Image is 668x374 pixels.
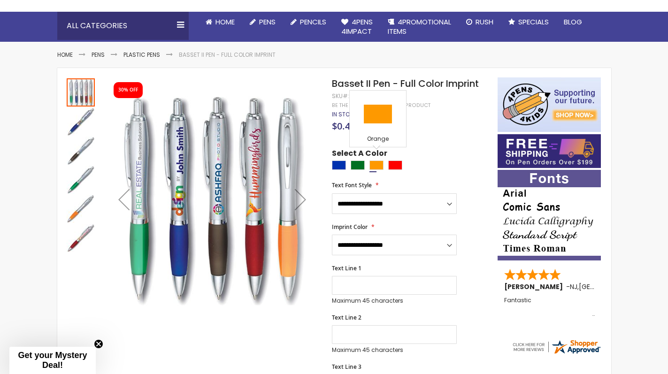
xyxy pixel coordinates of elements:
[334,12,380,42] a: 4Pens4impact
[332,111,358,118] div: Availability
[67,137,95,165] img: Basset II Pen - Full Color Imprint
[570,282,577,291] span: NJ
[332,363,361,371] span: Text Line 3
[105,91,320,305] img: Basset II Pen - Full Color Imprint
[332,77,479,90] span: Basset II Pen - Full Color Imprint
[476,17,493,27] span: Rush
[332,102,430,109] a: Be the first to review this product
[564,17,582,27] span: Blog
[67,194,96,223] div: Basset II Pen - Full Color Imprint
[332,110,358,118] span: In stock
[332,160,346,170] div: Blue
[92,51,105,59] a: Pens
[369,160,384,170] div: Orange
[332,346,457,354] p: Maximum 45 characters
[504,282,566,291] span: [PERSON_NAME]
[105,77,143,321] div: Previous
[332,297,457,305] p: Maximum 45 characters
[179,51,276,59] li: Basset II Pen - Full Color Imprint
[57,12,189,40] div: All Categories
[388,160,402,170] div: Red
[67,224,95,252] img: Basset II Pen - Full Color Imprint
[123,51,160,59] a: Plastic Pens
[242,12,283,32] a: Pens
[556,12,590,32] a: Blog
[9,347,96,374] div: Get your Mystery Deal!Close teaser
[67,223,95,252] div: Basset II Pen - Full Color Imprint
[332,120,355,132] span: $0.42
[459,12,501,32] a: Rush
[67,166,95,194] img: Basset II Pen - Full Color Imprint
[511,349,601,357] a: 4pens.com certificate URL
[388,17,451,36] span: 4PROMOTIONAL ITEMS
[591,349,668,374] iframe: Google Customer Reviews
[518,17,549,27] span: Specials
[67,136,96,165] div: Basset II Pen - Full Color Imprint
[498,77,601,132] img: 4pens 4 kids
[351,160,365,170] div: Green
[198,12,242,32] a: Home
[67,107,95,136] img: Basset II Pen - Full Color Imprint
[332,223,368,231] span: Imprint Color
[332,264,361,272] span: Text Line 1
[118,87,138,93] div: 30% OFF
[501,12,556,32] a: Specials
[332,92,349,100] strong: SKU
[67,195,95,223] img: Basset II Pen - Full Color Imprint
[259,17,276,27] span: Pens
[332,181,372,189] span: Text Font Style
[504,297,595,317] div: Fantastic
[67,107,96,136] div: Basset II Pen - Full Color Imprint
[332,148,387,161] span: Select A Color
[18,351,87,370] span: Get your Mystery Deal!
[57,51,73,59] a: Home
[283,12,334,32] a: Pencils
[332,313,361,321] span: Text Line 2
[498,134,601,168] img: Free shipping on orders over $199
[341,17,373,36] span: 4Pens 4impact
[215,17,235,27] span: Home
[67,165,96,194] div: Basset II Pen - Full Color Imprint
[566,282,648,291] span: - ,
[579,282,648,291] span: [GEOGRAPHIC_DATA]
[282,77,319,321] div: Next
[511,338,601,355] img: 4pens.com widget logo
[300,17,326,27] span: Pencils
[498,170,601,260] img: font-personalization-examples
[380,12,459,42] a: 4PROMOTIONALITEMS
[67,77,96,107] div: Basset II Pen - Full Color Imprint
[352,135,404,145] div: Orange
[94,339,103,349] button: Close teaser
